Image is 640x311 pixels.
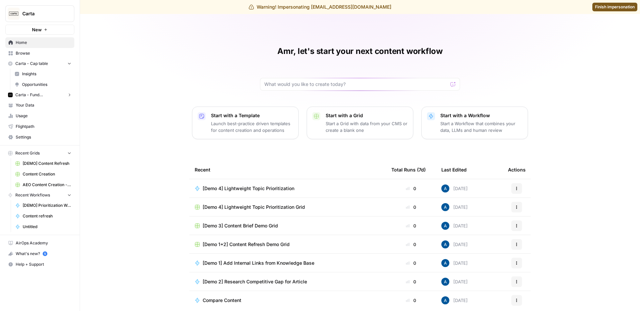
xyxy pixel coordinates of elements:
[391,222,431,229] div: 0
[277,46,443,57] h1: Amr, let's start your next content workflow
[391,160,426,179] div: Total Runs (7d)
[195,260,381,266] a: [Demo 1] Add Internal Links from Knowledge Base
[391,185,431,192] div: 0
[5,48,74,59] a: Browse
[8,8,20,20] img: Carta Logo
[12,158,74,169] a: [DEMO] Content Refresh
[195,241,381,248] a: [Demo 1+2] Content Refresh Demo Grid
[32,26,42,33] span: New
[23,171,71,177] span: Content Creation
[22,10,63,17] span: Carta
[5,121,74,132] a: Flightpath
[195,222,381,229] a: [Demo 3] Content Brief Demo Grid
[203,204,305,210] span: [Demo 4] Lightweight Topic Prioritization Grid
[5,148,74,158] button: Recent Grids
[5,5,74,22] button: Workspace: Carta
[23,160,71,166] span: [DEMO] Content Refresh
[12,200,74,211] a: [DEMO] Prioritization Workflow for creation
[249,4,391,10] div: Warning! Impersonating [EMAIL_ADDRESS][DOMAIN_NAME]
[421,107,528,139] button: Start with a WorkflowStart a Workflow that combines your data, LLMs and human review
[5,37,74,48] a: Home
[16,102,71,108] span: Your Data
[16,240,71,246] span: AirOps Academy
[23,182,71,188] span: AEO Content Creation - Fund Mgmt
[16,40,71,46] span: Home
[203,297,241,304] span: Compare Content
[441,184,449,192] img: he81ibor8lsei4p3qvg4ugbvimgp
[441,203,468,211] div: [DATE]
[22,82,71,88] span: Opportunities
[441,296,468,304] div: [DATE]
[441,240,468,248] div: [DATE]
[23,213,71,219] span: Content refresh
[23,224,71,230] span: Untitled
[391,297,431,304] div: 0
[195,185,381,192] a: [Demo 4] Lightweight Topic Prioritization
[6,249,74,259] div: What's new?
[203,278,307,285] span: [Demo 2] Research Competitive Gap for Article
[16,261,71,267] span: Help + Support
[440,112,522,119] p: Start with a Workflow
[326,112,408,119] p: Start with a Grid
[264,81,448,88] input: What would you like to create today?
[441,240,449,248] img: he81ibor8lsei4p3qvg4ugbvimgp
[5,25,74,35] button: New
[211,112,293,119] p: Start with a Template
[16,134,71,140] span: Settings
[5,259,74,270] button: Help + Support
[23,202,71,208] span: [DEMO] Prioritization Workflow for creation
[391,278,431,285] div: 0
[5,90,74,100] button: Carta - Fund Administration
[203,260,314,266] span: [Demo 1] Add Internal Links from Knowledge Base
[12,169,74,179] a: Content Creation
[5,100,74,111] a: Your Data
[12,69,74,79] a: Insights
[44,252,46,255] text: 5
[5,132,74,143] a: Settings
[192,107,299,139] button: Start with a TemplateLaunch best-practice driven templates for content creation and operations
[211,120,293,134] p: Launch best-practice driven templates for content creation and operations
[391,260,431,266] div: 0
[391,241,431,248] div: 0
[391,204,431,210] div: 0
[441,203,449,211] img: he81ibor8lsei4p3qvg4ugbvimgp
[307,107,413,139] button: Start with a GridStart a Grid with data from your CMS or create a blank one
[43,251,47,256] a: 5
[441,222,449,230] img: he81ibor8lsei4p3qvg4ugbvimgp
[592,3,637,11] a: Finish impersonation
[441,278,449,286] img: he81ibor8lsei4p3qvg4ugbvimgp
[16,124,71,130] span: Flightpath
[5,248,74,259] button: What's new? 5
[16,113,71,119] span: Usage
[195,160,381,179] div: Recent
[595,4,635,10] span: Finish impersonation
[195,204,381,210] a: [Demo 4] Lightweight Topic Prioritization Grid
[441,184,468,192] div: [DATE]
[441,259,449,267] img: he81ibor8lsei4p3qvg4ugbvimgp
[5,59,74,69] button: Carta - Cap table
[203,185,294,192] span: [Demo 4] Lightweight Topic Prioritization
[203,241,290,248] span: [Demo 1+2] Content Refresh Demo Grid
[441,222,468,230] div: [DATE]
[5,190,74,200] button: Recent Workflows
[12,79,74,90] a: Opportunities
[15,150,40,156] span: Recent Grids
[12,179,74,190] a: AEO Content Creation - Fund Mgmt
[195,297,381,304] a: Compare Content
[203,222,278,229] span: [Demo 3] Content Brief Demo Grid
[440,120,522,134] p: Start a Workflow that combines your data, LLMs and human review
[441,259,468,267] div: [DATE]
[5,238,74,248] a: AirOps Academy
[22,71,71,77] span: Insights
[441,278,468,286] div: [DATE]
[195,278,381,285] a: [Demo 2] Research Competitive Gap for Article
[12,221,74,232] a: Untitled
[15,192,50,198] span: Recent Workflows
[326,120,408,134] p: Start a Grid with data from your CMS or create a blank one
[12,211,74,221] a: Content refresh
[441,296,449,304] img: he81ibor8lsei4p3qvg4ugbvimgp
[15,61,48,67] span: Carta - Cap table
[8,93,13,97] img: c35yeiwf0qjehltklbh57st2xhbo
[15,92,64,98] span: Carta - Fund Administration
[508,160,526,179] div: Actions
